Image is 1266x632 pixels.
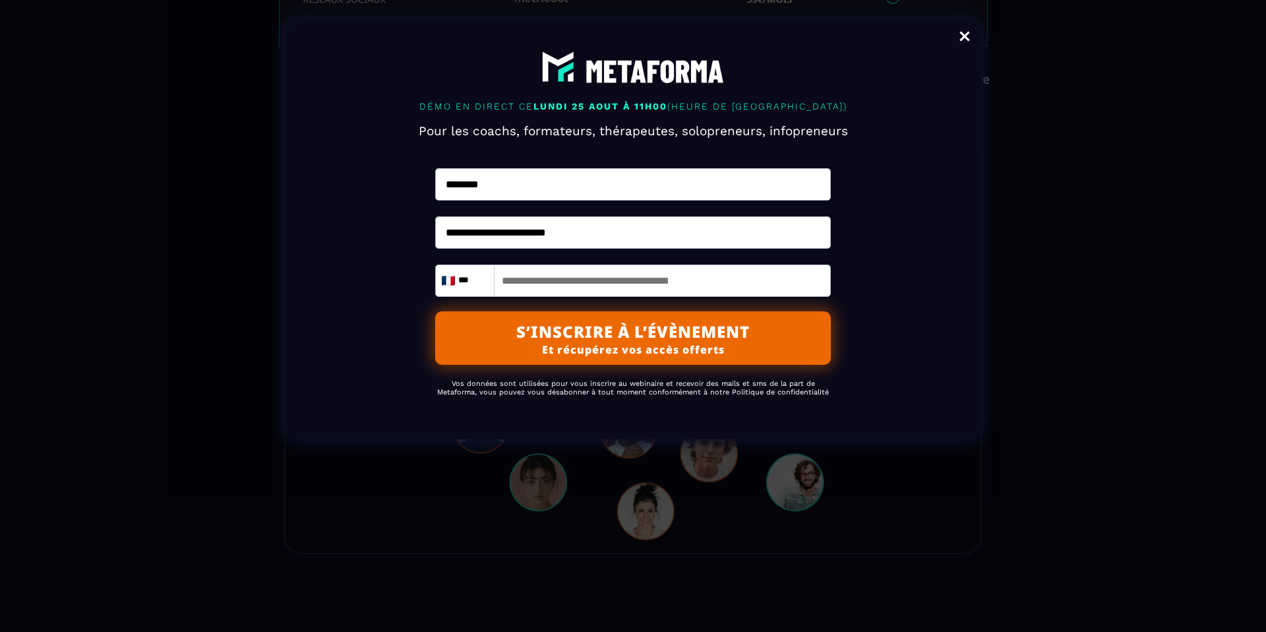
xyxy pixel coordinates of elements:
[951,23,978,52] a: Close
[358,96,908,117] p: DÉMO EN DIRECT CE (HEURE DE [GEOGRAPHIC_DATA])
[435,373,831,403] h2: Vos données sont utilisées pour vous inscrire au webinaire et recevoir des mails et sms de la par...
[442,276,455,286] img: fr
[358,117,908,145] h2: Pour les coachs, formateurs, thérapeutes, solopreneurs, infopreneurs
[537,46,729,89] img: abe9e435164421cb06e33ef15842a39e_e5ef653356713f0d7dd3797ab850248d_Capture_d%E2%80%99e%CC%81cran_2...
[533,101,667,111] span: LUNDI 25 AOUT À 11H00
[435,311,831,365] button: S’INSCRIRE À L’ÉVÈNEMENTEt récupérez vos accès offerts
